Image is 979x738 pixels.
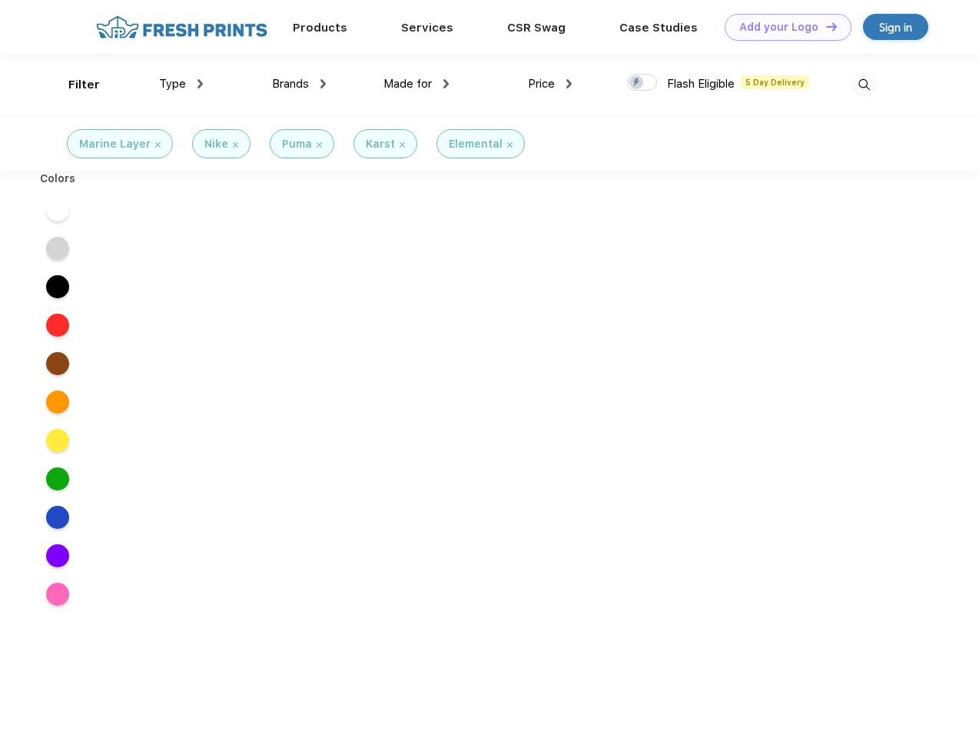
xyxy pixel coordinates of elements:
[863,14,928,40] a: Sign in
[233,142,238,148] img: filter_cancel.svg
[401,21,453,35] a: Services
[566,79,572,88] img: dropdown.png
[293,21,347,35] a: Products
[366,136,395,152] div: Karst
[317,142,322,148] img: filter_cancel.svg
[197,79,203,88] img: dropdown.png
[28,171,88,187] div: Colors
[320,79,326,88] img: dropdown.png
[443,79,449,88] img: dropdown.png
[68,76,100,94] div: Filter
[851,72,877,98] img: desktop_search.svg
[528,77,555,91] span: Price
[507,21,566,35] a: CSR Swag
[826,22,837,31] img: DT
[159,77,186,91] span: Type
[400,142,405,148] img: filter_cancel.svg
[272,77,309,91] span: Brands
[667,77,735,91] span: Flash Eligible
[507,142,513,148] img: filter_cancel.svg
[739,21,818,34] div: Add your Logo
[383,77,432,91] span: Made for
[449,136,503,152] div: Elemental
[204,136,228,152] div: Nike
[91,14,272,41] img: fo%20logo%202.webp
[741,75,809,89] span: 5 Day Delivery
[79,136,151,152] div: Marine Layer
[879,18,912,36] div: Sign in
[282,136,312,152] div: Puma
[155,142,161,148] img: filter_cancel.svg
